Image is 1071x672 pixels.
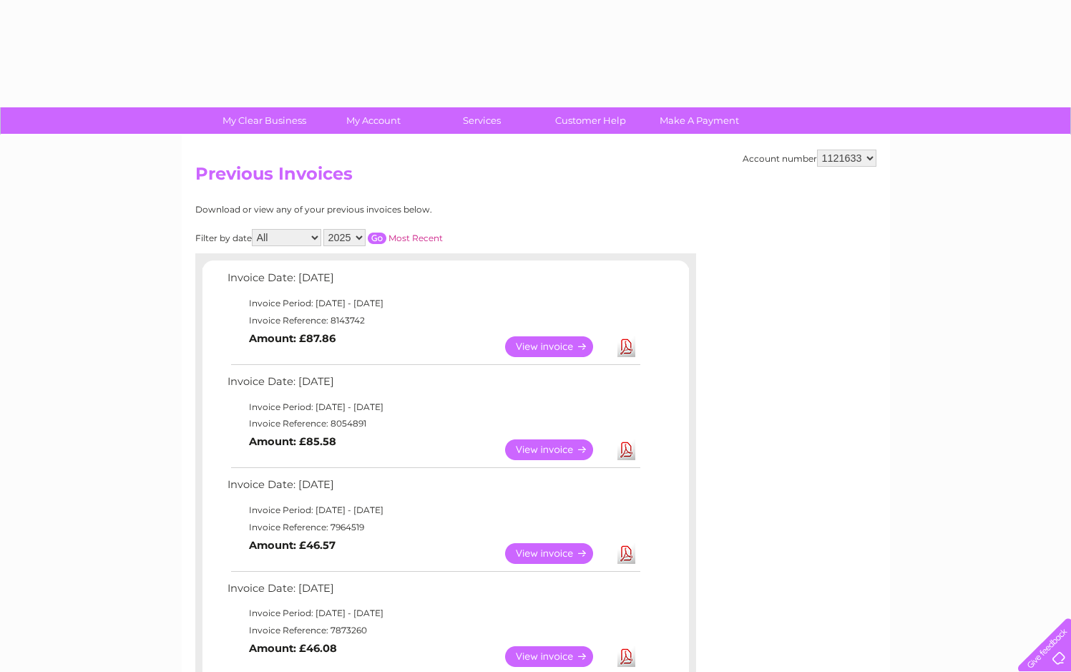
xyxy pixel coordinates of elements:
a: Make A Payment [640,107,758,134]
a: Download [617,646,635,667]
a: My Clear Business [205,107,323,134]
b: Amount: £46.57 [249,539,336,552]
a: View [505,646,610,667]
a: Most Recent [388,233,443,243]
a: Download [617,336,635,357]
a: View [505,439,610,460]
td: Invoice Date: [DATE] [224,475,642,502]
a: Download [617,439,635,460]
td: Invoice Period: [DATE] - [DATE] [224,399,642,416]
td: Invoice Period: [DATE] - [DATE] [224,502,642,519]
td: Invoice Date: [DATE] [224,372,642,399]
td: Invoice Date: [DATE] [224,579,642,605]
td: Invoice Reference: 7964519 [224,519,642,536]
td: Invoice Period: [DATE] - [DATE] [224,605,642,622]
a: View [505,336,610,357]
td: Invoice Reference: 7873260 [224,622,642,639]
a: Download [617,543,635,564]
td: Invoice Period: [DATE] - [DATE] [224,295,642,312]
a: Customer Help [532,107,650,134]
div: Filter by date [195,229,571,246]
a: View [505,543,610,564]
a: Services [423,107,541,134]
b: Amount: £46.08 [249,642,337,655]
div: Account number [743,150,876,167]
div: Download or view any of your previous invoices below. [195,205,571,215]
h2: Previous Invoices [195,164,876,191]
td: Invoice Date: [DATE] [224,268,642,295]
b: Amount: £87.86 [249,332,336,345]
b: Amount: £85.58 [249,435,336,448]
td: Invoice Reference: 8054891 [224,415,642,432]
a: My Account [314,107,432,134]
td: Invoice Reference: 8143742 [224,312,642,329]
